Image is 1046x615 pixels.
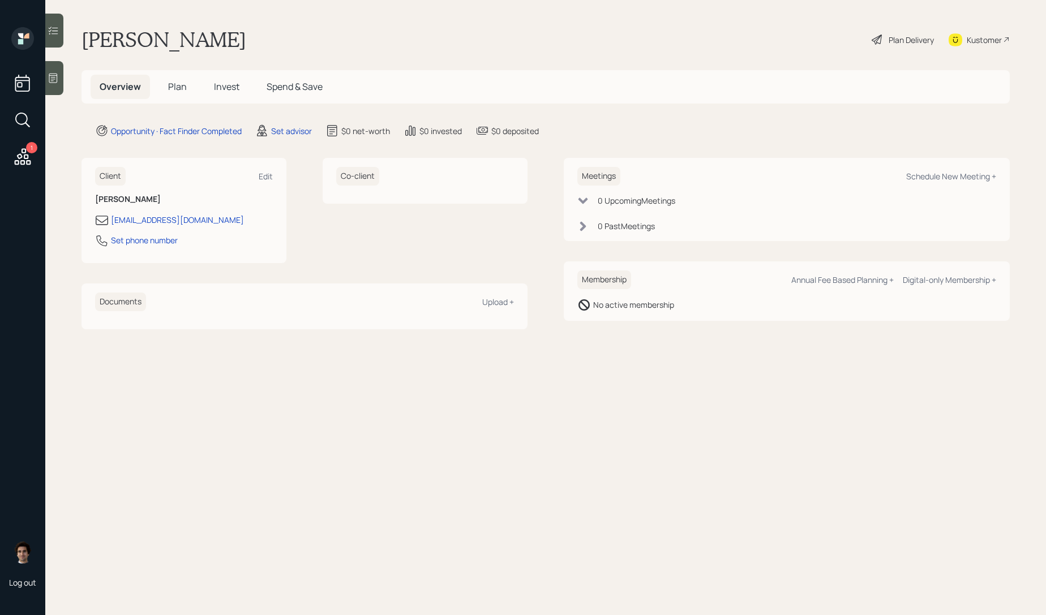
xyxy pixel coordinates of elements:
div: Log out [9,577,36,588]
div: Annual Fee Based Planning + [791,274,894,285]
div: Upload + [482,296,514,307]
div: Set advisor [271,125,312,137]
div: Kustomer [967,34,1002,46]
img: harrison-schaefer-headshot-2.png [11,541,34,564]
h6: Client [95,167,126,186]
div: Edit [259,171,273,182]
div: Set phone number [111,234,178,246]
div: $0 deposited [491,125,539,137]
div: 1 [26,142,37,153]
div: $0 invested [419,125,462,137]
div: No active membership [593,299,674,311]
div: Opportunity · Fact Finder Completed [111,125,242,137]
h6: Documents [95,293,146,311]
h1: [PERSON_NAME] [82,27,246,52]
span: Invest [214,80,239,93]
div: [EMAIL_ADDRESS][DOMAIN_NAME] [111,214,244,226]
div: Digital-only Membership + [903,274,996,285]
span: Overview [100,80,141,93]
h6: Co-client [336,167,379,186]
div: 0 Upcoming Meeting s [598,195,675,207]
div: $0 net-worth [341,125,390,137]
div: 0 Past Meeting s [598,220,655,232]
h6: [PERSON_NAME] [95,195,273,204]
h6: Membership [577,270,631,289]
div: Schedule New Meeting + [906,171,996,182]
span: Spend & Save [267,80,323,93]
h6: Meetings [577,167,620,186]
div: Plan Delivery [889,34,934,46]
span: Plan [168,80,187,93]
